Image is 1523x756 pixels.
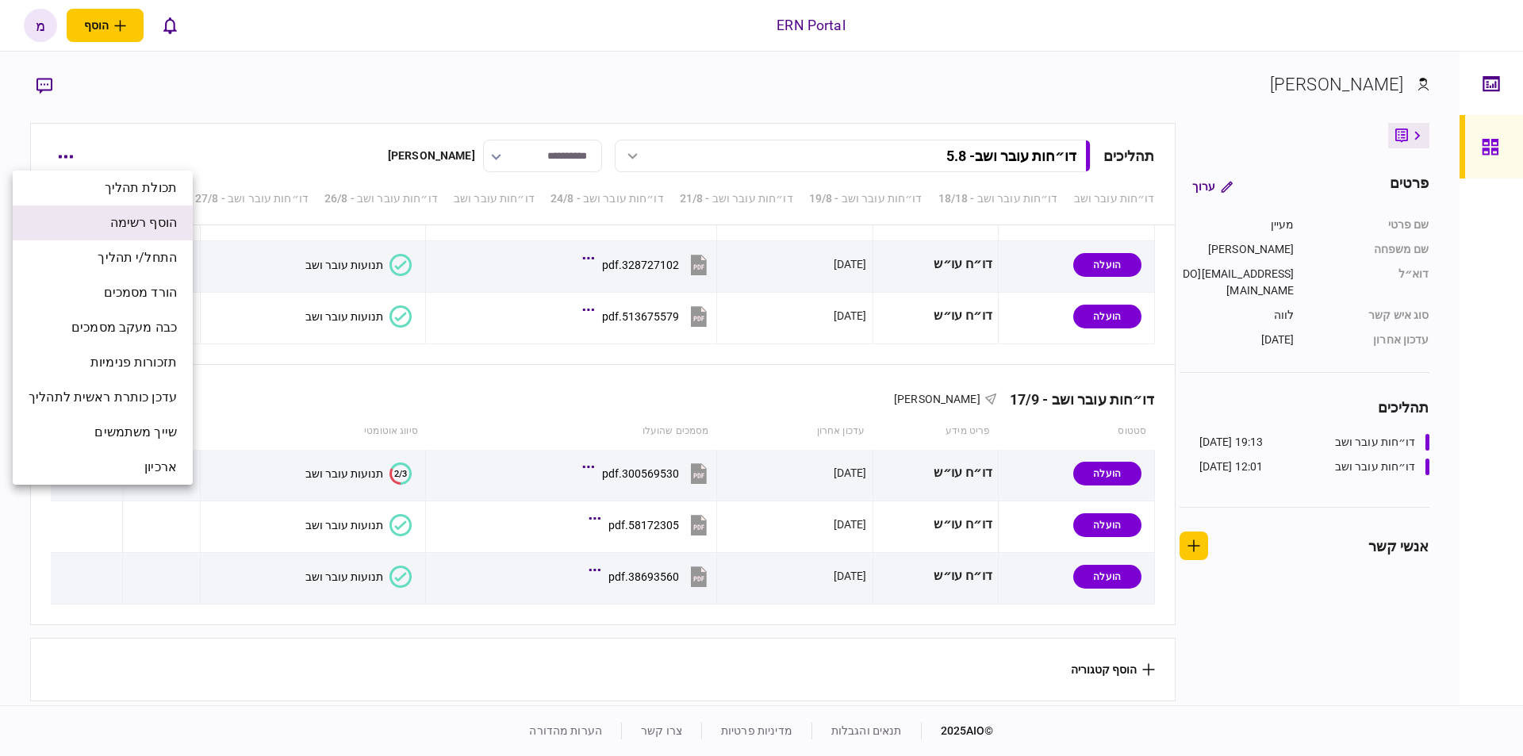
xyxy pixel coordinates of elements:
[104,283,177,302] span: הורד מסמכים
[90,353,177,372] span: תזכורות פנימיות
[71,318,177,337] span: כבה מעקב מסמכים
[94,423,177,442] span: שייך משתמשים
[98,248,177,267] span: התחל/י תהליך
[144,458,177,477] span: ארכיון
[110,213,177,232] span: הוסף רשימה
[105,178,177,198] span: תכולת תהליך
[29,388,177,407] span: עדכן כותרת ראשית לתהליך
